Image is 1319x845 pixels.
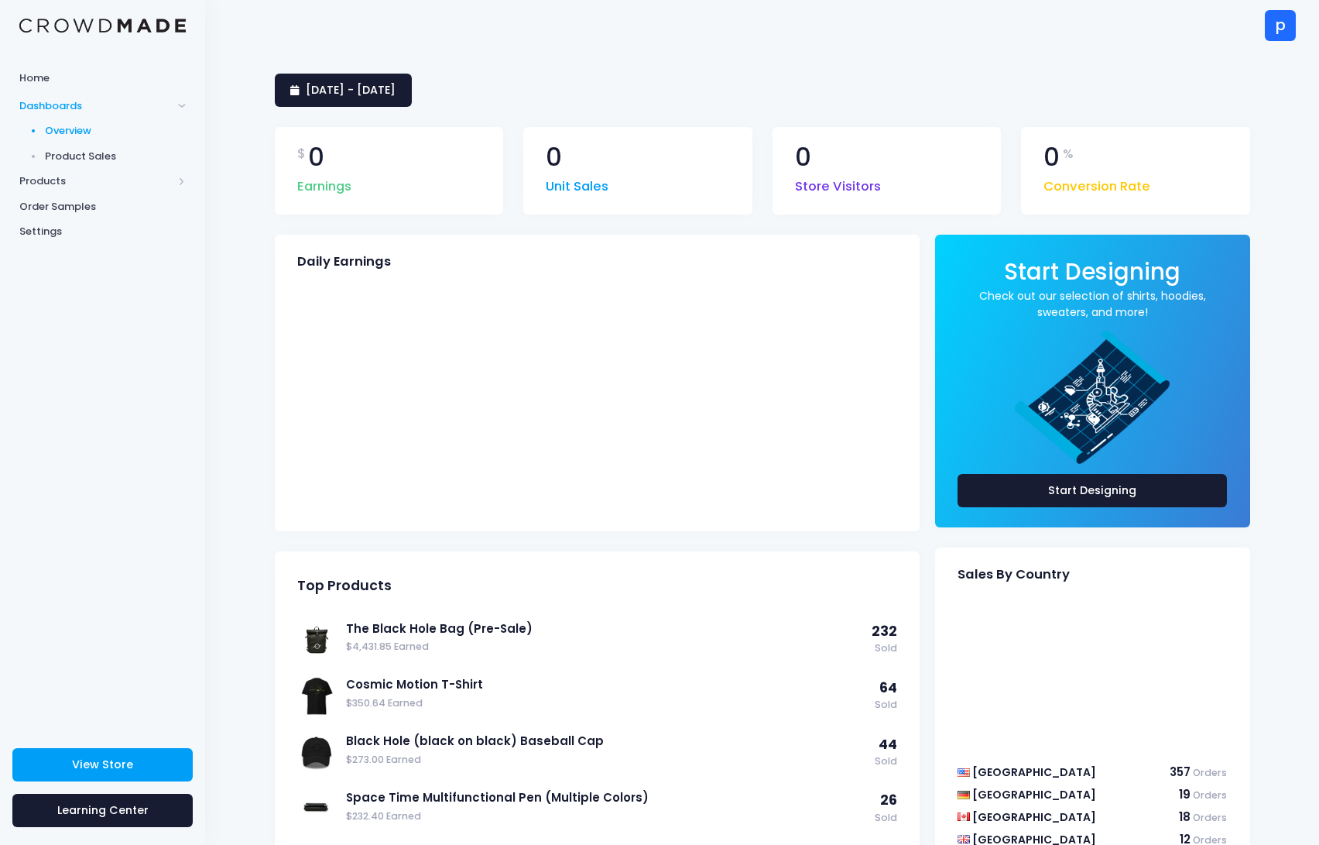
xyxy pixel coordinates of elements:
[875,754,897,769] span: Sold
[872,641,897,656] span: Sold
[346,696,867,711] span: $350.64 Earned
[12,794,193,827] a: Learning Center
[275,74,412,107] a: [DATE] - [DATE]
[872,622,897,641] span: 232
[972,809,1096,825] span: [GEOGRAPHIC_DATA]
[19,19,186,33] img: Logo
[1043,170,1150,197] span: Conversion Rate
[45,123,187,139] span: Overview
[875,811,897,826] span: Sold
[1265,10,1296,41] div: p
[306,82,396,98] span: [DATE] - [DATE]
[297,578,392,594] span: Top Products
[297,170,351,197] span: Earnings
[297,254,391,270] span: Daily Earnings
[19,224,186,239] span: Settings
[19,70,186,86] span: Home
[57,802,149,818] span: Learning Center
[546,145,562,170] span: 0
[1193,766,1227,779] span: Orders
[346,809,867,824] span: $232.40 Earned
[297,145,306,163] span: $
[1179,809,1191,825] span: 18
[795,170,881,197] span: Store Visitors
[879,678,897,697] span: 64
[19,173,173,189] span: Products
[19,98,173,114] span: Dashboards
[1179,786,1191,802] span: 19
[1004,269,1180,283] a: Start Designing
[875,698,897,713] span: Sold
[346,733,867,750] a: Black Hole (black on black) Baseball Cap
[972,764,1096,780] span: [GEOGRAPHIC_DATA]
[346,676,867,693] a: Cosmic Motion T-Shirt
[1170,764,1191,780] span: 357
[1193,811,1227,824] span: Orders
[1043,145,1060,170] span: 0
[19,199,186,215] span: Order Samples
[45,149,187,164] span: Product Sales
[958,288,1228,321] a: Check out our selection of shirts, hoodies, sweaters, and more!
[1063,145,1074,163] span: %
[72,757,133,772] span: View Store
[308,145,324,170] span: 0
[958,474,1228,507] a: Start Designing
[346,789,867,806] a: Space Time Multifunctional Pen (Multiple Colors)
[879,735,897,754] span: 44
[346,753,867,768] span: $273.00 Earned
[346,640,864,654] span: $4,431.85 Earned
[1004,256,1180,287] span: Start Designing
[346,620,864,637] a: The Black Hole Bag (Pre-Sale)
[972,787,1096,802] span: [GEOGRAPHIC_DATA]
[880,791,897,809] span: 26
[958,567,1070,582] span: Sales By Country
[546,170,608,197] span: Unit Sales
[12,748,193,781] a: View Store
[1193,788,1227,802] span: Orders
[795,145,811,170] span: 0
